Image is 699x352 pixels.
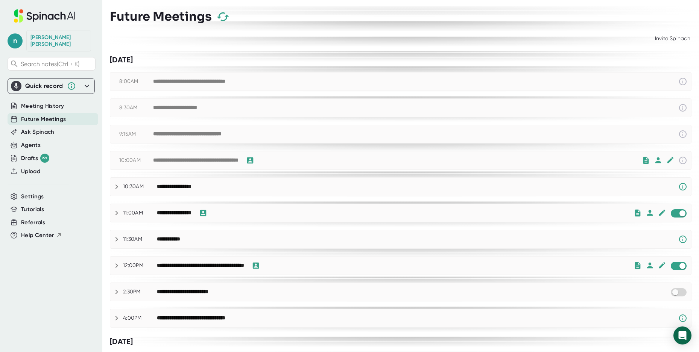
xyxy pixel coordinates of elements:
div: Open Intercom Messenger [673,326,691,344]
div: 8:30AM [119,104,153,111]
svg: Spinach requires a video conference link. [678,182,687,191]
button: Referrals [21,218,45,227]
div: 4:00PM [123,315,157,322]
h3: Future Meetings [110,9,212,24]
button: Tutorials [21,205,44,214]
div: 12:00PM [123,262,157,269]
div: Quick record [25,82,63,90]
span: Search notes (Ctrl + K) [21,60,79,68]
button: Upload [21,167,40,176]
div: Nicole Kelly [30,34,87,47]
div: 10:00AM [119,157,153,164]
button: Help Center [21,231,62,240]
div: 10:30AM [123,183,157,190]
div: 99+ [40,154,49,163]
div: 2:30PM [123,289,157,295]
button: Meeting History [21,102,64,110]
svg: This event has already passed [678,156,687,165]
div: Drafts [21,154,49,163]
button: Agents [21,141,41,150]
svg: This event has already passed [678,130,687,139]
div: 8:00AM [119,78,153,85]
svg: This event has already passed [678,103,687,112]
div: [DATE] [110,337,691,346]
div: [DATE] [110,55,691,65]
svg: This event has already passed [678,77,687,86]
svg: Spinach requires a video conference link. [678,235,687,244]
div: Invite Spinach [654,32,691,46]
button: Settings [21,192,44,201]
div: Quick record [11,79,91,94]
span: n [8,33,23,48]
button: Drafts 99+ [21,154,49,163]
span: Help Center [21,231,54,240]
button: Ask Spinach [21,128,55,136]
svg: Spinach requires a video conference link. [678,314,687,323]
div: 9:15AM [119,131,153,137]
div: 11:30AM [123,236,157,243]
div: 11:00AM [123,210,157,216]
button: Future Meetings [21,115,66,124]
